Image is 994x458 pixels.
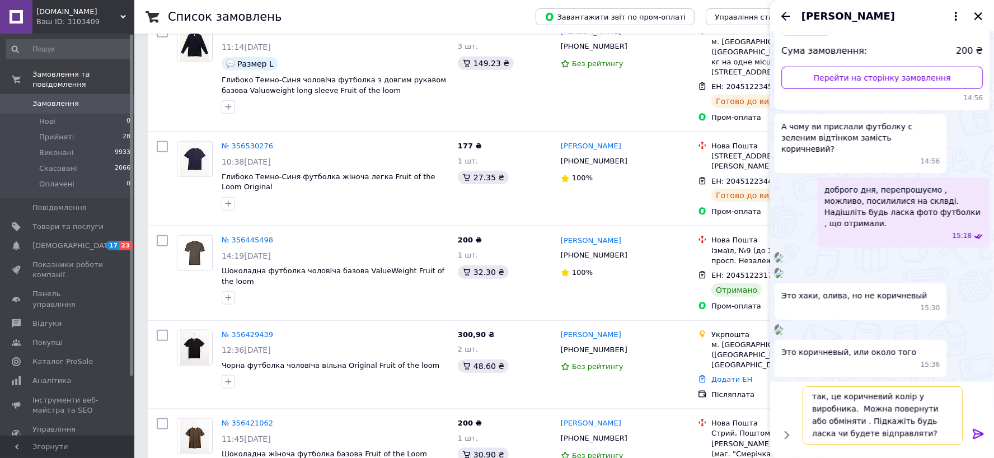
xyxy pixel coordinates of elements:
span: 2066 [115,163,130,174]
span: Размер L [237,59,274,68]
span: Завантажити звіт по пром-оплаті [545,12,686,22]
div: Пром-оплата [711,207,854,217]
div: 27.35 ₴ [458,171,509,184]
span: 1 шт. [458,251,478,259]
span: 100% [572,174,593,182]
span: 23 [119,241,132,250]
span: 200 ₴ [458,419,482,427]
span: ЕН: 20451223446925 [711,177,791,185]
img: :speech_balloon: [226,59,235,68]
a: [PERSON_NAME] [561,141,621,152]
span: 11:14[DATE] [222,43,271,52]
button: Управління статусами [706,8,809,25]
span: [PERSON_NAME] [801,9,895,24]
span: доброго дня, перепрошуємо , можливо, посилилися на склвді. Надішліть будь ласка фото футболки , щ... [824,184,983,229]
div: 149.23 ₴ [458,57,514,70]
span: Товари та послуги [32,222,104,232]
span: 10:38[DATE] [222,157,271,166]
span: 200 ₴ [458,236,482,244]
span: 0 [126,116,130,127]
a: Фото товару [177,418,213,454]
div: Пром-оплата [711,113,854,123]
a: Фото товару [177,26,213,62]
div: Готово до видачі [711,189,791,202]
div: Готово до видачі [711,95,791,108]
span: ЕН: 20451223178865 [711,271,791,279]
span: [PHONE_NUMBER] [561,434,627,442]
span: Без рейтингу [572,59,623,68]
span: Відгуки [32,319,62,329]
a: № 356530276 [222,142,273,150]
span: [DEMOGRAPHIC_DATA] [32,241,115,251]
h1: Список замовлень [168,10,282,24]
span: 17 [106,241,119,250]
img: Фото товару [180,330,210,365]
div: Післяплата [711,390,854,400]
a: Глибоко Темно-Синя футболка жіноча легка Fruit of the Loom Original [222,172,435,191]
span: Повідомлення [32,203,87,213]
span: Сума замовлення: [781,45,867,58]
span: Каталог ProSale [32,357,93,367]
div: Ваш ID: 3103409 [36,17,134,27]
a: Фото товару [177,235,213,271]
button: Завантажити звіт по пром-оплаті [536,8,695,25]
a: Фото товару [177,141,213,177]
button: Показати кнопки [779,428,794,442]
button: [PERSON_NAME] [801,9,963,24]
div: Пром-оплата [711,301,854,311]
span: Скасовані [39,163,77,174]
span: 2 шт. [458,345,478,353]
span: 15:30 12.08.2025 [921,303,940,313]
span: 1 шт. [458,157,478,165]
div: [STREET_ADDRESS]: вул. [PERSON_NAME], 5 [711,151,854,171]
span: Глибоко Темно-Синя чоловіча футболка з довгим рукавом базова Valueweight long sleeve Fruit of the... [222,76,446,95]
span: futbolka.online [36,7,120,17]
span: Виконані [39,148,74,158]
span: 100% [572,268,593,277]
a: Додати ЕН [711,375,752,384]
div: Нова Пошта [711,235,854,245]
span: 11:45[DATE] [222,434,271,443]
span: 3 шт. [458,42,478,50]
a: Чорна футболка чоловіча вільна Original Fruit of the loom [222,361,439,370]
span: 14:56 12.08.2025 [921,157,940,166]
img: bf491889-e706-4101-800f-404b5a389ead_w500_h500 [775,254,784,263]
button: Назад [779,10,793,23]
span: Покупці [32,338,63,348]
span: Замовлення [32,99,79,109]
span: Інструменти веб-майстра та SEO [32,395,104,415]
img: Фото товару [180,142,210,176]
span: 200 ₴ [956,45,983,58]
div: м. [GEOGRAPHIC_DATA] ([GEOGRAPHIC_DATA].), 41400, вул. [GEOGRAPHIC_DATA], 44 [711,340,854,371]
span: 15:18 12.08.2025 [952,231,972,241]
img: Фото товару [180,419,210,454]
span: 300,90 ₴ [458,330,495,339]
button: Закрити [972,10,985,23]
a: № 356429439 [222,330,273,339]
span: Управління сайтом [32,424,104,445]
img: Фото товару [180,27,210,62]
span: Показники роботи компанії [32,260,104,280]
span: 0 [126,179,130,189]
span: Замовлення та повідомлення [32,69,134,90]
div: 48.60 ₴ [458,359,509,373]
div: Отримано [711,283,762,297]
span: 177 ₴ [458,142,482,150]
textarea: так, це коричневий колір у виробника. Можна повернути або обміняти . Підкажіть будь ласка чи буде... [803,386,963,445]
span: Это коричневый, или около того [781,347,916,358]
span: 14:19[DATE] [222,251,271,260]
span: [PHONE_NUMBER] [561,157,627,165]
div: м. [GEOGRAPHIC_DATA] ([GEOGRAPHIC_DATA].), №186 (до 30 кг на одне місце): вул. [STREET_ADDRESS][P... [711,37,854,78]
img: Фото товару [180,236,210,270]
a: [PERSON_NAME] [561,330,621,340]
span: 28 [123,132,130,142]
a: [PERSON_NAME] [561,236,621,246]
span: А чому ви прислали футболку с зеленим відтінком замість коричневий? [781,121,940,155]
span: Управління статусами [715,13,800,21]
div: Нова Пошта [711,418,854,428]
span: Аналітика [32,376,71,386]
div: Укрпошта [711,330,854,340]
span: 9933 [115,148,130,158]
